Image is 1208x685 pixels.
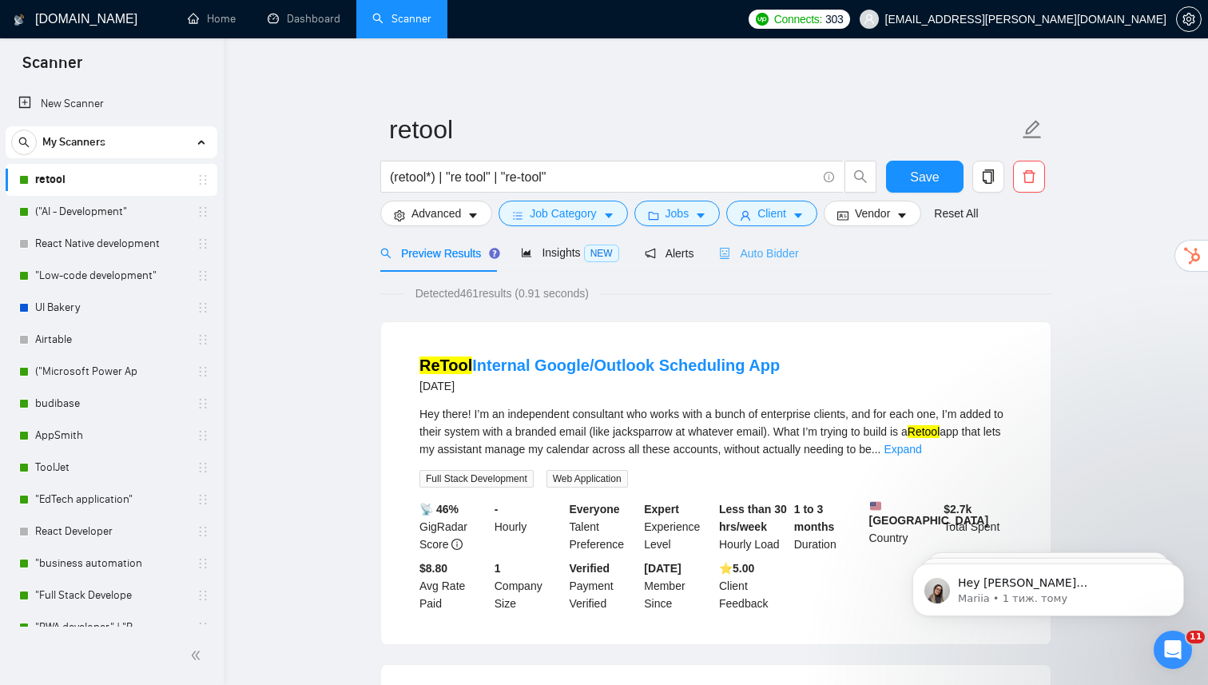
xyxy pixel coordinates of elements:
span: folder [648,209,659,221]
input: Scanner name... [389,110,1019,149]
span: search [845,169,876,184]
span: caret-down [896,209,908,221]
iframe: Intercom notifications повідомлення [888,530,1208,642]
span: Client [757,205,786,222]
span: edit [1022,119,1043,140]
span: 303 [825,10,843,28]
span: holder [197,269,209,282]
a: "Low-code development" [35,260,187,292]
button: search [844,161,876,193]
span: caret-down [467,209,479,221]
span: Auto Bidder [719,247,798,260]
a: "Full Stack Develope [35,579,187,611]
span: ... [872,443,881,456]
div: Client Feedback [716,560,791,612]
button: delete [1013,161,1045,193]
span: holder [197,397,209,410]
button: userClientcaret-down [726,201,817,226]
span: holder [197,301,209,314]
a: retool [35,164,187,196]
span: caret-down [793,209,804,221]
span: notification [645,248,656,259]
img: upwork-logo.png [756,13,769,26]
b: 1 to 3 months [794,503,835,533]
b: 📡 46% [419,503,459,516]
img: logo [14,7,25,33]
span: Alerts [645,247,694,260]
div: Duration [791,500,866,553]
span: Advanced [411,205,461,222]
a: "EdTech application" [35,484,187,516]
span: area-chart [521,247,532,258]
a: "PWA developer" | "P [35,611,187,643]
span: holder [197,173,209,186]
button: Save [886,161,964,193]
span: double-left [190,647,206,663]
span: Detected 461 results (0.91 seconds) [404,285,600,302]
span: idcard [837,209,848,221]
span: Vendor [855,205,890,222]
span: holder [197,237,209,250]
button: setting [1176,6,1202,32]
b: Verified [570,562,610,575]
span: holder [197,429,209,442]
a: ("AI - Development" [35,196,187,228]
a: budibase [35,388,187,420]
span: Job Category [530,205,596,222]
span: search [12,137,36,148]
button: search [11,129,37,155]
a: homeHome [188,12,236,26]
span: Save [910,167,939,187]
a: setting [1176,13,1202,26]
a: searchScanner [372,12,431,26]
div: Talent Preference [566,500,642,553]
a: dashboardDashboard [268,12,340,26]
a: AppSmith [35,420,187,452]
span: holder [197,525,209,538]
b: 1 [495,562,501,575]
span: Insights [521,246,618,259]
span: NEW [584,245,619,262]
button: folderJobscaret-down [634,201,721,226]
span: 11 [1186,631,1205,643]
a: Expand [884,443,921,456]
span: holder [197,621,209,634]
b: Everyone [570,503,620,516]
span: info-circle [824,172,834,182]
b: [GEOGRAPHIC_DATA] [869,500,989,527]
button: idcardVendorcaret-down [824,201,921,226]
span: Full Stack Development [419,470,534,488]
span: search [380,248,391,259]
span: Scanner [10,51,95,85]
a: Airtable [35,324,187,356]
span: delete [1014,169,1044,184]
a: New Scanner [18,88,205,120]
button: barsJob Categorycaret-down [499,201,627,226]
img: 🇺🇸 [870,500,881,512]
div: Country [866,500,941,553]
button: copy [972,161,1004,193]
span: holder [197,365,209,378]
div: Hourly [491,500,566,553]
span: My Scanners [42,126,105,158]
span: caret-down [603,209,614,221]
a: ToolJet [35,452,187,484]
span: info-circle [451,539,463,550]
div: Hey there! I’m an independent consultant who works with a bunch of enterprise clients, and for ea... [419,405,1012,458]
span: user [864,14,875,25]
a: "business automation [35,548,187,579]
div: Member Since [641,560,716,612]
span: setting [1177,13,1201,26]
span: holder [197,461,209,474]
span: holder [197,493,209,506]
mark: Retool [908,425,940,438]
div: Hourly Load [716,500,791,553]
div: Company Size [491,560,566,612]
span: setting [394,209,405,221]
div: Payment Verified [566,560,642,612]
a: ReToolInternal Google/Outlook Scheduling App [419,356,780,374]
a: Reset All [934,205,978,222]
span: Connects: [774,10,822,28]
